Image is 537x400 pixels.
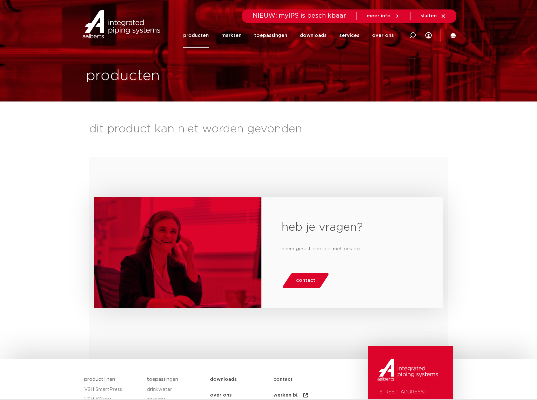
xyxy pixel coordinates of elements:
a: services [339,23,359,48]
a: drinkwater [147,385,204,395]
a: toepassingen [254,23,287,48]
a: contact [282,273,330,288]
p: neem gerust contact met ons op [282,245,423,253]
a: productlijnen [84,377,115,382]
nav: Menu [183,23,394,48]
a: downloads [300,23,327,48]
span: sluiten [421,14,437,18]
a: producten [183,23,209,48]
h2: heb je vragen? [282,220,423,235]
span: meer info [367,14,391,18]
a: downloads [210,372,273,387]
a: over ons [372,23,394,48]
a: sluiten [421,13,446,19]
a: contact [273,372,337,387]
span: contact [296,275,315,286]
a: meer info [367,13,400,19]
span: NIEUW: myIPS is beschikbaar [253,13,346,19]
a: VSH SmartPress [84,385,141,395]
a: toepassingen [147,377,178,382]
p: dit product kan niet worden gevonden [89,122,326,137]
a: markten [221,23,242,48]
h1: producten [86,66,160,86]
